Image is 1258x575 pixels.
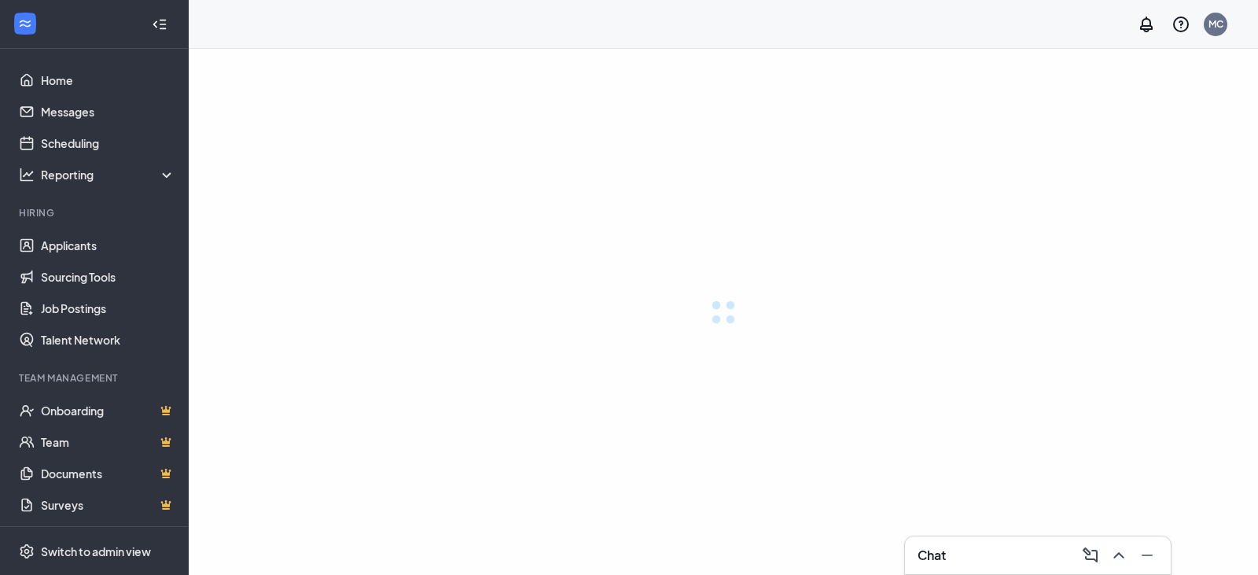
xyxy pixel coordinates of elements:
a: OnboardingCrown [41,395,175,426]
a: DocumentsCrown [41,458,175,489]
svg: WorkstreamLogo [17,16,33,31]
button: Minimize [1133,543,1158,568]
svg: Minimize [1138,546,1157,565]
a: Applicants [41,230,175,261]
a: Sourcing Tools [41,261,175,293]
a: Scheduling [41,127,175,159]
svg: Collapse [152,17,167,32]
svg: ComposeMessage [1081,546,1100,565]
button: ChevronUp [1105,543,1130,568]
a: SurveysCrown [41,489,175,521]
svg: Analysis [19,167,35,182]
h3: Chat [918,547,946,564]
svg: Notifications [1137,15,1156,34]
div: Reporting [41,167,176,182]
div: Team Management [19,371,172,385]
svg: QuestionInfo [1172,15,1190,34]
div: Hiring [19,206,172,219]
button: ComposeMessage [1076,543,1102,568]
a: Messages [41,96,175,127]
a: Talent Network [41,324,175,356]
svg: Settings [19,544,35,559]
a: TeamCrown [41,426,175,458]
svg: ChevronUp [1109,546,1128,565]
a: Job Postings [41,293,175,324]
a: Home [41,65,175,96]
div: Switch to admin view [41,544,151,559]
div: MC [1208,17,1223,31]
